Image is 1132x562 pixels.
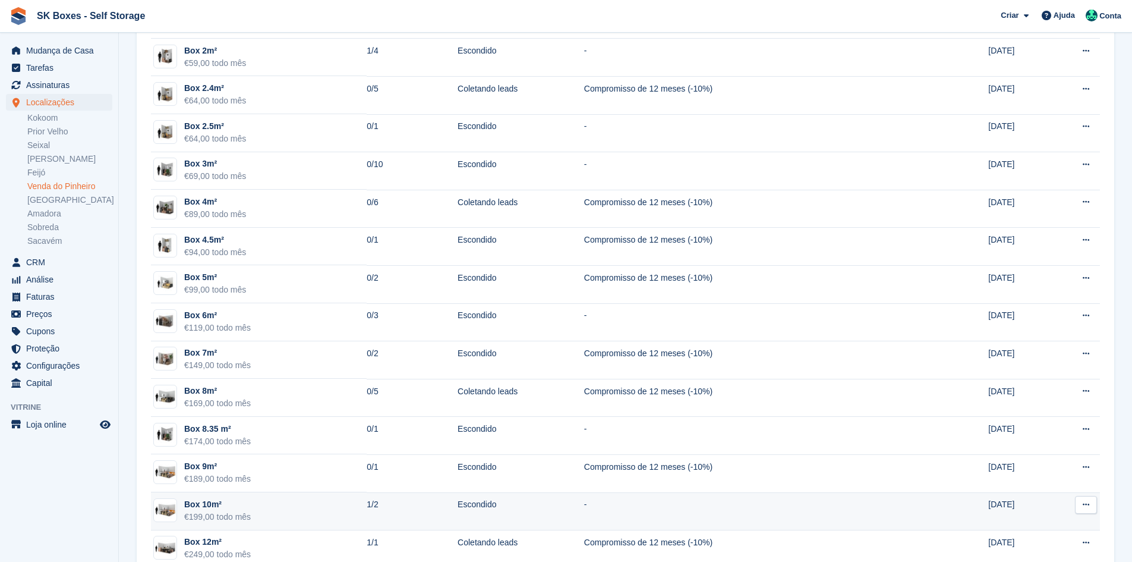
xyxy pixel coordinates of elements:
[154,464,176,481] img: 100-sqft-unit.jpg
[27,167,112,178] a: Feijó
[184,208,246,221] div: €89,00 todo mês
[184,498,251,511] div: Box 10m²
[154,199,176,216] img: 40-sqft-unit.jpg
[27,153,112,165] a: [PERSON_NAME]
[154,275,176,292] img: 50-sqft-unit.jpg
[367,76,458,114] td: 0/5
[1001,10,1019,21] span: Criar
[584,76,854,114] td: Compromisso de 12 meses (-10%)
[26,42,97,59] span: Mudança de Casa
[184,423,251,435] div: Box 8.35 m²
[154,388,176,406] img: 75-sqft-unit.jpg
[988,417,1048,455] td: [DATE]
[6,288,112,305] a: menu
[988,190,1048,228] td: [DATE]
[27,140,112,151] a: Seixal
[184,271,246,284] div: Box 5m²
[6,254,112,271] a: menu
[184,133,246,145] div: €64,00 todo mês
[367,114,458,152] td: 0/1
[154,161,176,178] img: 30-sqft-unit.jpg
[184,385,251,397] div: Box 8m²
[26,94,97,111] span: Localizações
[27,222,112,233] a: Sobreda
[367,303,458,341] td: 0/3
[458,417,584,455] td: Escondido
[184,536,251,548] div: Box 12m²
[26,375,97,391] span: Capital
[584,492,854,530] td: -
[184,45,246,57] div: Box 2m²
[1054,10,1075,21] span: Ajuda
[458,228,584,266] td: Escondido
[184,359,251,372] div: €149,00 todo mês
[6,94,112,111] a: menu
[988,76,1048,114] td: [DATE]
[27,236,112,247] a: Sacavém
[988,341,1048,379] td: [DATE]
[184,170,246,183] div: €69,00 todo mês
[27,112,112,124] a: Kokoom
[6,271,112,288] a: menu
[154,426,176,443] img: 30-sqft-unit.jpg
[154,502,176,519] img: 100-sqft-unit.jpg
[26,271,97,288] span: Análise
[584,417,854,455] td: -
[184,284,246,296] div: €99,00 todo mês
[27,208,112,219] a: Amadora
[6,357,112,374] a: menu
[184,548,251,561] div: €249,00 todo mês
[458,303,584,341] td: Escondido
[184,511,251,523] div: €199,00 todo mês
[584,190,854,228] td: Compromisso de 12 meses (-10%)
[458,39,584,77] td: Escondido
[154,539,176,557] img: 125-sqft-unit.jpg
[6,59,112,76] a: menu
[184,309,251,322] div: Box 6m²
[184,120,246,133] div: Box 2.5m²
[367,190,458,228] td: 0/6
[26,288,97,305] span: Faturas
[11,401,118,413] span: Vitrine
[367,228,458,266] td: 0/1
[26,77,97,93] span: Assinaturas
[6,375,112,391] a: menu
[584,379,854,417] td: Compromisso de 12 meses (-10%)
[458,152,584,190] td: Escondido
[6,306,112,322] a: menu
[988,379,1048,417] td: [DATE]
[184,246,246,259] div: €94,00 todo mês
[184,322,251,334] div: €119,00 todo mês
[458,341,584,379] td: Escondido
[367,417,458,455] td: 0/1
[98,417,112,432] a: Loja de pré-visualização
[184,196,246,208] div: Box 4m²
[27,194,112,206] a: [GEOGRAPHIC_DATA]
[988,454,1048,492] td: [DATE]
[6,323,112,340] a: menu
[988,114,1048,152] td: [DATE]
[26,306,97,322] span: Preços
[458,76,584,114] td: Coletando leads
[6,416,112,433] a: menu
[458,454,584,492] td: Escondido
[584,39,854,77] td: -
[26,416,97,433] span: Loja online
[458,265,584,303] td: Escondido
[184,460,251,473] div: Box 9m²
[367,39,458,77] td: 1/4
[988,228,1048,266] td: [DATE]
[10,7,27,25] img: stora-icon-8386f47178a22dfd0bd8f6a31ec36ba5ce8667c1dd55bd0f319d3a0aa187defe.svg
[584,303,854,341] td: -
[988,39,1048,77] td: [DATE]
[988,265,1048,303] td: [DATE]
[584,454,854,492] td: Compromisso de 12 meses (-10%)
[988,303,1048,341] td: [DATE]
[458,379,584,417] td: Coletando leads
[26,357,97,374] span: Configurações
[988,152,1048,190] td: [DATE]
[367,341,458,379] td: 0/2
[458,190,584,228] td: Coletando leads
[1086,10,1098,21] img: SK Boxes - Comercial
[1099,10,1121,22] span: Conta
